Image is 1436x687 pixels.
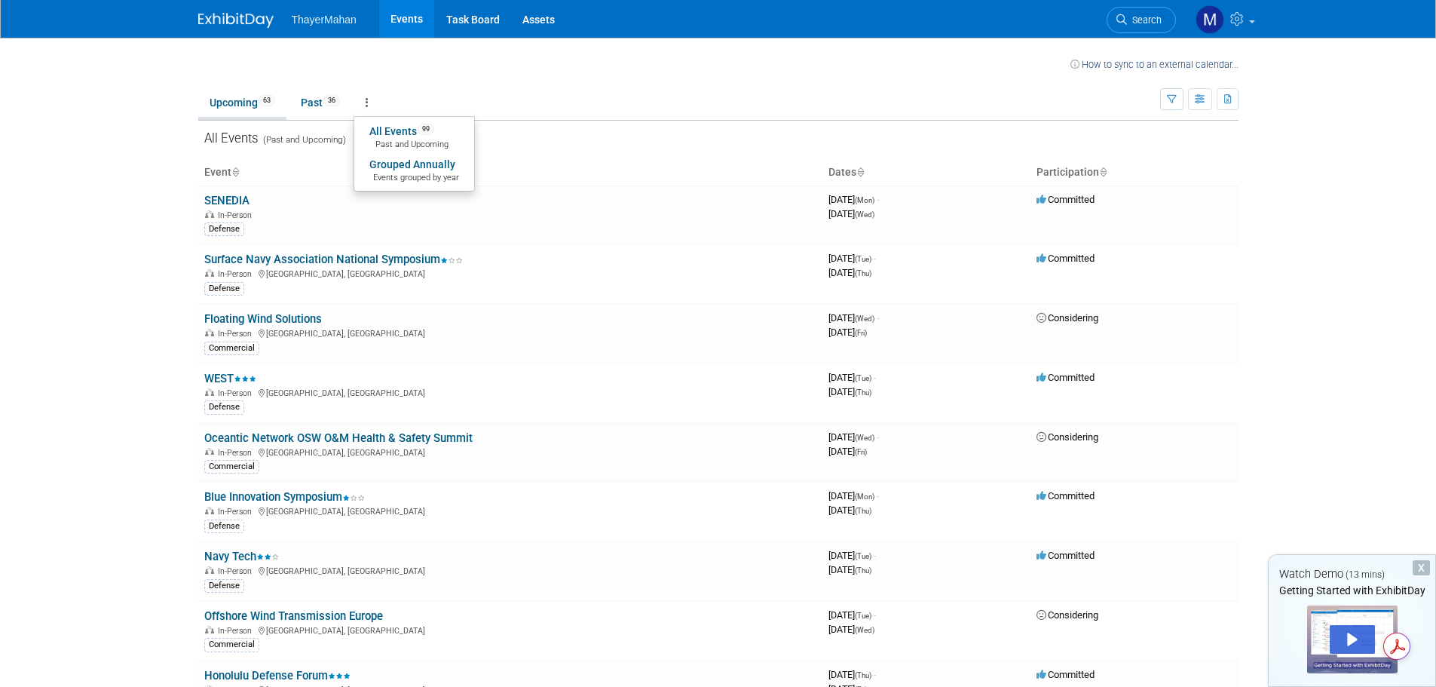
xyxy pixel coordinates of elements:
span: (Wed) [855,314,874,323]
span: (13 mins) [1346,569,1385,580]
span: In-Person [218,626,256,636]
span: - [877,490,879,501]
span: - [874,253,876,264]
span: Events grouped by year [369,172,459,184]
span: Considering [1036,609,1098,621]
span: (Wed) [855,434,874,442]
div: Commercial [204,342,259,355]
span: (Fri) [855,329,867,337]
span: (Tue) [855,552,871,560]
span: (Mon) [855,492,874,501]
span: In-Person [218,448,256,458]
a: Sort by Event Name [231,166,239,178]
span: (Thu) [855,566,871,575]
span: Committed [1036,669,1095,680]
span: [DATE] [828,431,879,443]
span: (Thu) [855,269,871,278]
span: 99 [418,124,434,135]
div: Dismiss [1413,560,1430,575]
a: Navy Tech [204,550,279,563]
div: [GEOGRAPHIC_DATA], [GEOGRAPHIC_DATA] [204,505,816,517]
span: Committed [1036,490,1095,501]
a: Sort by Start Date [856,166,864,178]
span: In-Person [218,507,256,517]
span: [DATE] [828,550,876,561]
span: (Thu) [855,507,871,515]
div: [GEOGRAPHIC_DATA], [GEOGRAPHIC_DATA] [204,386,816,398]
span: - [874,550,876,561]
span: [DATE] [828,372,876,383]
a: Surface Navy Association National Symposium [204,253,463,266]
span: ThayerMahan [292,14,357,26]
span: In-Person [218,210,256,220]
span: [DATE] [828,312,879,324]
span: - [874,372,876,383]
span: (Thu) [855,671,871,679]
span: (Tue) [855,612,871,620]
span: (Mon) [855,196,874,204]
span: [DATE] [828,446,867,457]
span: - [877,431,879,443]
th: Event [198,160,822,186]
span: - [877,312,879,324]
a: Grouped AnnuallyEvents grouped by year [354,154,474,187]
th: Participation [1030,160,1239,186]
a: Honolulu Defense Forum [204,669,351,682]
span: - [874,609,876,621]
span: In-Person [218,388,256,398]
span: [DATE] [828,208,874,219]
span: 36 [323,95,340,106]
span: (Tue) [855,255,871,263]
span: 63 [259,95,275,106]
span: Past and Upcoming [369,139,459,151]
img: In-Person Event [205,210,214,218]
a: Search [1107,7,1176,33]
th: Dates [822,160,1030,186]
div: Defense [204,400,244,414]
a: Past36 [289,88,351,117]
a: Offshore Wind Transmission Europe [204,609,383,623]
img: In-Person Event [205,329,214,336]
span: Search [1127,14,1162,26]
img: ExhibitDay [198,13,274,28]
a: How to sync to an external calendar... [1070,59,1239,70]
a: Sort by Participation Type [1099,166,1107,178]
span: - [877,194,879,205]
div: [GEOGRAPHIC_DATA], [GEOGRAPHIC_DATA] [204,267,816,279]
div: Commercial [204,460,259,474]
span: In-Person [218,566,256,576]
span: [DATE] [828,253,876,264]
span: Committed [1036,194,1095,205]
div: [GEOGRAPHIC_DATA], [GEOGRAPHIC_DATA] [204,564,816,576]
span: Considering [1036,431,1098,443]
img: In-Person Event [205,269,214,277]
div: Getting Started with ExhibitDay [1269,583,1435,598]
a: Blue Innovation Symposium [204,490,365,504]
span: In-Person [218,329,256,339]
img: In-Person Event [205,448,214,455]
span: [DATE] [828,505,871,516]
span: (Wed) [855,210,874,219]
a: WEST [204,372,256,385]
span: (Tue) [855,374,871,382]
span: [DATE] [828,327,867,338]
div: Defense [204,579,244,593]
img: In-Person Event [205,507,214,514]
a: Oceantic Network OSW O&M Health & Safety Summit [204,431,473,445]
span: [DATE] [828,669,876,680]
img: In-Person Event [205,566,214,574]
span: [DATE] [828,624,874,635]
a: SENEDIA [204,194,250,207]
span: (Fri) [855,448,867,456]
span: [DATE] [828,490,879,501]
div: [GEOGRAPHIC_DATA], [GEOGRAPHIC_DATA] [204,446,816,458]
span: Committed [1036,372,1095,383]
span: (Past and Upcoming) [259,134,346,145]
div: All Events [198,121,1239,151]
span: [DATE] [828,267,871,278]
span: [DATE] [828,386,871,397]
a: Floating Wind Solutions [204,312,322,326]
span: (Thu) [855,388,871,397]
span: [DATE] [828,194,879,205]
a: All Events99 Past and Upcoming [354,121,474,154]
